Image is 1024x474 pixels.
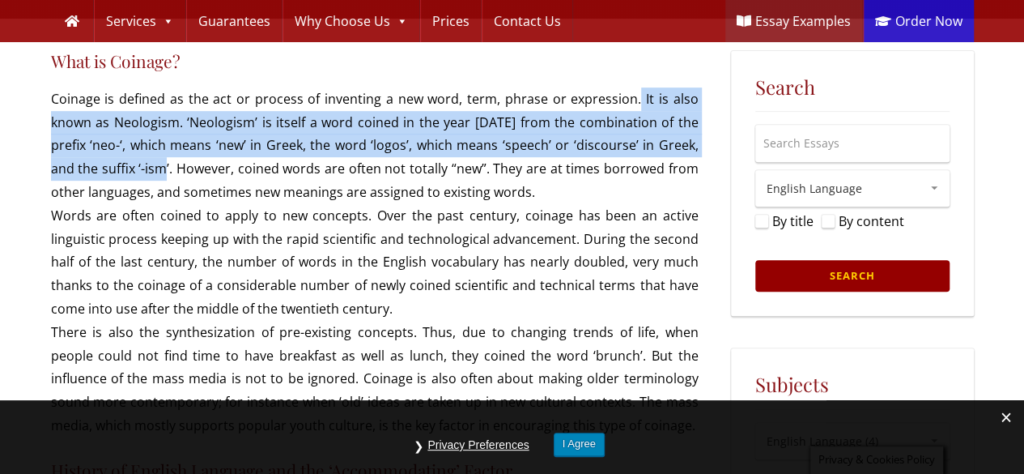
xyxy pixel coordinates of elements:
[419,433,537,458] button: Privacy Preferences
[755,373,950,396] h5: Subjects
[755,75,950,99] h5: Search
[755,125,950,161] input: Search Essays
[51,51,699,71] h4: What is Coinage?
[772,215,814,228] label: By title
[755,260,950,293] input: Search
[839,215,904,228] label: By content
[554,433,605,456] button: I Agree
[51,88,699,438] p: Coinage is defined as the act or process of inventing a new word, term, phrase or expression. It ...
